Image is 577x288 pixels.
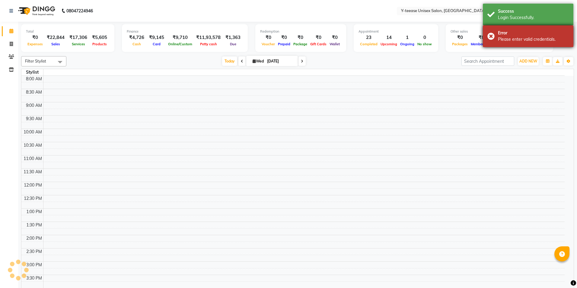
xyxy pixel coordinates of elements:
span: Today [222,56,237,66]
div: ₹0 [292,34,309,41]
div: 8:00 AM [25,76,43,82]
div: ₹0 [451,34,469,41]
div: ₹0 [276,34,292,41]
input: Search Appointment [461,56,514,66]
div: ₹0 [26,34,44,41]
b: 08047224946 [66,2,93,19]
span: Wallet [328,42,341,46]
div: 3:30 PM [25,275,43,281]
span: Products [91,42,108,46]
div: ₹0 [309,34,328,41]
img: logo [15,2,57,19]
div: Total [26,29,110,34]
div: 11:30 AM [22,169,43,175]
div: 9:30 AM [25,116,43,122]
span: Wed [251,59,265,63]
div: 2:00 PM [25,235,43,242]
div: Error [498,30,569,36]
div: 10:00 AM [22,129,43,135]
span: ADD NEW [519,59,537,63]
div: 1:30 PM [25,222,43,228]
div: ₹0 [328,34,341,41]
div: 1:00 PM [25,209,43,215]
div: ₹9,710 [167,34,194,41]
button: ADD NEW [518,57,539,66]
div: 14 [379,34,399,41]
div: 11:00 AM [22,155,43,162]
span: Cash [131,42,142,46]
span: Sales [50,42,62,46]
span: Packages [451,42,469,46]
div: Login Successfully. [498,14,569,21]
div: 9:00 AM [25,102,43,109]
div: 1 [399,34,416,41]
span: Online/Custom [167,42,194,46]
span: Due [228,42,238,46]
span: No show [416,42,433,46]
div: 12:30 PM [23,195,43,202]
span: Services [70,42,87,46]
div: ₹5,605 [90,34,110,41]
div: Redemption [260,29,341,34]
div: 10:30 AM [22,142,43,149]
div: 12:00 PM [23,182,43,188]
div: Please enter valid credentials. [498,36,569,43]
span: Petty cash [199,42,218,46]
div: ₹22,844 [44,34,67,41]
div: ₹17,306 [67,34,90,41]
div: ₹11,93,578 [194,34,223,41]
span: Package [292,42,309,46]
div: 8:30 AM [25,89,43,95]
div: ₹0 [469,34,494,41]
div: Appointment [359,29,433,34]
div: ₹0 [260,34,276,41]
span: Card [151,42,162,46]
div: Other sales [451,29,548,34]
div: Stylist [21,69,43,75]
div: 23 [359,34,379,41]
input: 2025-09-03 [265,57,295,66]
span: Memberships [469,42,494,46]
div: ₹4,726 [127,34,147,41]
span: Upcoming [379,42,399,46]
div: ₹1,363 [223,34,243,41]
span: Filter Stylist [25,59,46,63]
span: Completed [359,42,379,46]
span: Ongoing [399,42,416,46]
div: 3:00 PM [25,262,43,268]
div: ₹9,145 [147,34,167,41]
div: Success [498,8,569,14]
div: 2:30 PM [25,248,43,255]
span: Prepaid [276,42,292,46]
span: Gift Cards [309,42,328,46]
span: Voucher [260,42,276,46]
span: Expenses [26,42,44,46]
div: Finance [127,29,243,34]
div: 0 [416,34,433,41]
